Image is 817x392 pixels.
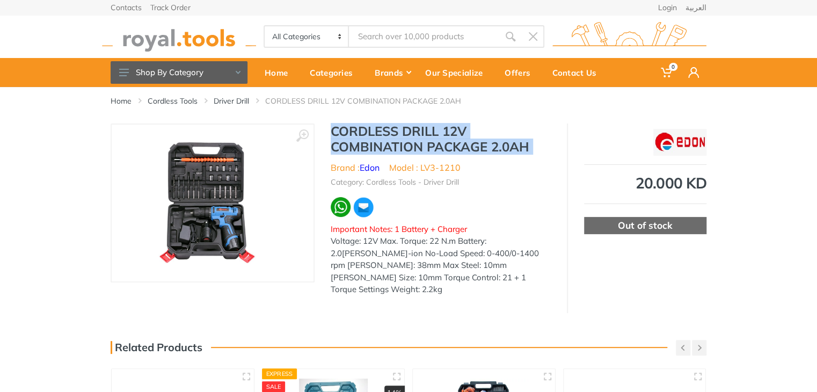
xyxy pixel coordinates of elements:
select: Category [265,26,349,47]
img: Royal Tools - CORDLESS DRILL 12V COMBINATION PACKAGE 2.0AH [146,135,279,271]
a: Driver Drill [214,96,249,106]
a: Track Order [150,4,191,11]
nav: breadcrumb [111,96,706,106]
img: ma.webp [353,197,374,218]
img: wa.webp [331,197,351,217]
a: Home [111,96,132,106]
a: Contacts [111,4,142,11]
a: Offers [497,58,545,87]
div: Categories [302,61,367,84]
li: CORDLESS DRILL 12V COMBINATION PACKAGE 2.0AH [265,96,477,106]
div: Offers [497,61,545,84]
img: royal.tools Logo [552,22,706,52]
li: Category: Cordless Tools - Driver Drill [331,177,459,188]
span: Important Notes: 1 Battery + Charger [331,224,467,234]
a: Home [257,58,302,87]
li: Model : LV3-1210 [389,161,461,174]
a: Contact Us [545,58,611,87]
a: 0 [653,58,681,87]
h3: Related Products [111,341,202,354]
img: royal.tools Logo [102,22,256,52]
div: SALE [262,381,286,392]
li: Brand : [331,161,380,174]
div: Brands [367,61,418,84]
h1: CORDLESS DRILL 12V COMBINATION PACKAGE 2.0AH [331,124,551,155]
a: Our Specialize [418,58,497,87]
button: Shop By Category [111,61,247,84]
div: 20.000 KD [584,176,706,191]
a: Edon [360,162,380,173]
a: Login [658,4,677,11]
a: Cordless Tools [148,96,198,106]
a: Categories [302,58,367,87]
div: Home [257,61,302,84]
img: Edon [653,129,706,156]
div: Voltage: 12V Max. Torque: 22 N.m Battery: 2.0[PERSON_NAME]-ion No-Load Speed: 0-400/0-1400 rpm [P... [331,223,551,296]
a: العربية [685,4,706,11]
div: Out of stock [584,217,706,234]
div: Contact Us [545,61,611,84]
div: Express [262,368,297,379]
span: 0 [669,63,677,71]
input: Site search [349,25,499,48]
div: Our Specialize [418,61,497,84]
